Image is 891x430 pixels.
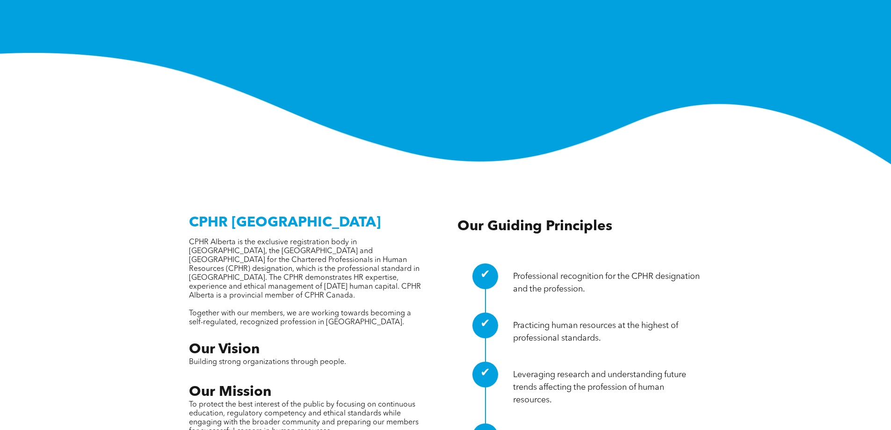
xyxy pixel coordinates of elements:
p: Professional recognition for the CPHR designation and the profession. [513,270,703,296]
span: Together with our members, we are working towards becoming a self-regulated, recognized professio... [189,310,411,326]
span: Building strong organizations through people. [189,358,346,366]
span: CPHR [GEOGRAPHIC_DATA] [189,216,381,230]
div: ✔ [472,362,498,387]
span: Our Mission [189,385,271,399]
span: Our Vision [189,343,260,357]
span: Our Guiding Principles [457,219,612,233]
p: Leveraging research and understanding future trends affecting the profession of human resources. [513,369,703,407]
p: Practicing human resources at the highest of professional standards. [513,320,703,345]
div: ✔ [472,263,498,289]
span: CPHR Alberta is the exclusive registration body in [GEOGRAPHIC_DATA], the [GEOGRAPHIC_DATA] and [... [189,239,421,299]
div: ✔ [472,313,498,338]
